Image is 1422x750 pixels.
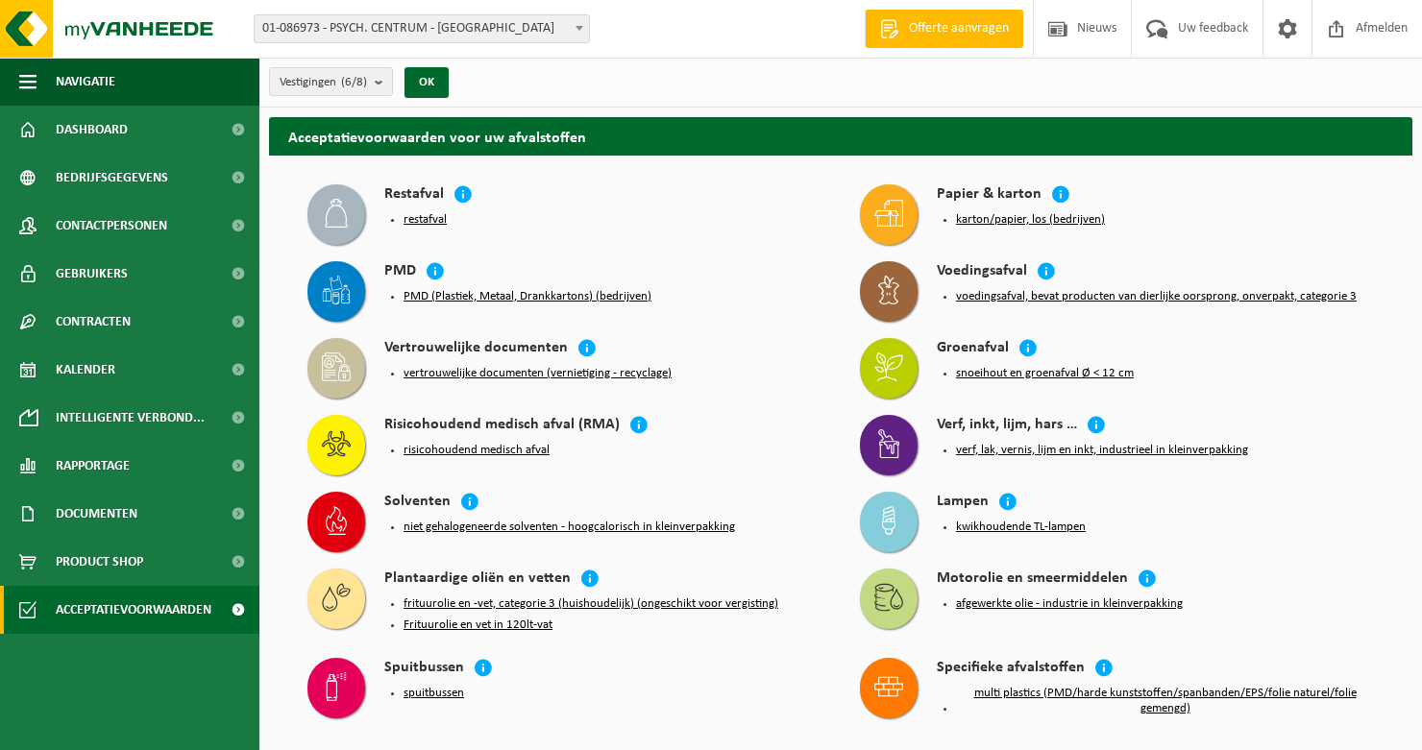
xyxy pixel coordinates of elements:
span: Intelligente verbond... [56,394,205,442]
button: Vestigingen(6/8) [269,67,393,96]
button: verf, lak, vernis, lijm en inkt, industrieel in kleinverpakking [956,443,1248,458]
span: Dashboard [56,106,128,154]
h4: Voedingsafval [937,261,1027,283]
span: Navigatie [56,58,115,106]
span: Bedrijfsgegevens [56,154,168,202]
button: afgewerkte olie - industrie in kleinverpakking [956,596,1183,612]
h4: Groenafval [937,338,1009,360]
span: Vestigingen [280,68,367,97]
button: multi plastics (PMD/harde kunststoffen/spanbanden/EPS/folie naturel/folie gemengd) [956,686,1374,716]
h4: Specifieke afvalstoffen [937,658,1085,680]
span: Kalender [56,346,115,394]
button: Frituurolie en vet in 120lt-vat [404,617,552,633]
button: restafval [404,212,447,228]
count: (6/8) [341,76,367,88]
button: karton/papier, los (bedrijven) [956,212,1105,228]
h4: Lampen [937,492,989,514]
button: voedingsafval, bevat producten van dierlijke oorsprong, onverpakt, categorie 3 [956,289,1357,304]
h4: PMD [384,261,416,283]
h4: Papier & karton [937,184,1042,206]
span: Offerte aanvragen [904,19,1014,38]
h2: Acceptatievoorwaarden voor uw afvalstoffen [269,117,1412,155]
h4: Risicohoudend medisch afval (RMA) [384,415,620,437]
button: kwikhoudende TL-lampen [956,520,1086,535]
span: Acceptatievoorwaarden [56,586,211,634]
button: risicohoudend medisch afval [404,443,550,458]
h4: Vertrouwelijke documenten [384,338,568,360]
span: Product Shop [56,538,143,586]
h4: Motorolie en smeermiddelen [937,569,1128,591]
button: niet gehalogeneerde solventen - hoogcalorisch in kleinverpakking [404,520,735,535]
h4: Solventen [384,492,451,514]
button: frituurolie en -vet, categorie 3 (huishoudelijk) (ongeschikt voor vergisting) [404,596,778,612]
h4: Restafval [384,184,444,206]
h4: Plantaardige oliën en vetten [384,569,571,591]
button: vertrouwelijke documenten (vernietiging - recyclage) [404,366,672,381]
span: 01-086973 - PSYCH. CENTRUM - ST HIERONYMUS - SINT-NIKLAAS [255,15,589,42]
span: Documenten [56,490,137,538]
h4: Spuitbussen [384,658,464,680]
button: PMD (Plastiek, Metaal, Drankkartons) (bedrijven) [404,289,651,304]
span: Contactpersonen [56,202,167,250]
h4: Verf, inkt, lijm, hars … [937,415,1077,437]
button: snoeihout en groenafval Ø < 12 cm [956,366,1134,381]
a: Offerte aanvragen [865,10,1023,48]
button: spuitbussen [404,686,464,701]
button: OK [405,67,449,98]
span: 01-086973 - PSYCH. CENTRUM - ST HIERONYMUS - SINT-NIKLAAS [254,14,590,43]
span: Contracten [56,298,131,346]
span: Gebruikers [56,250,128,298]
span: Rapportage [56,442,130,490]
